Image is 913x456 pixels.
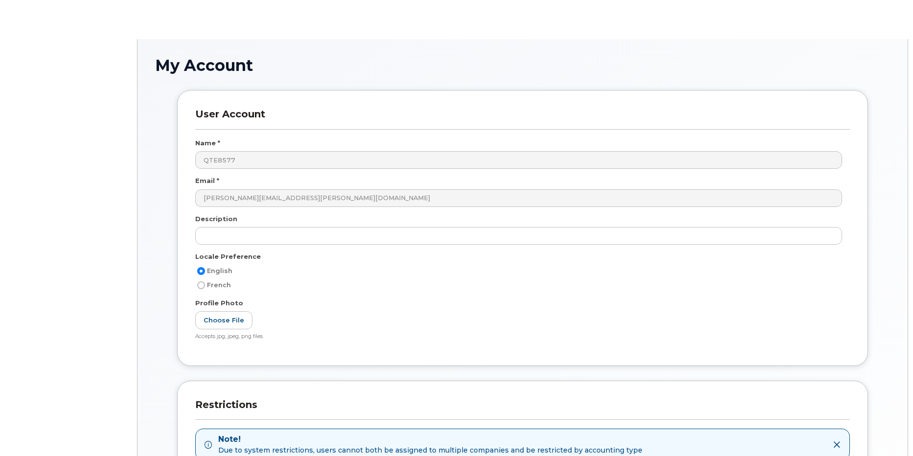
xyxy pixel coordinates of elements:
[195,399,850,420] h3: Restrictions
[207,267,232,274] span: English
[195,138,220,148] label: Name *
[195,298,243,308] label: Profile Photo
[195,214,237,224] label: Description
[207,281,231,289] span: French
[195,176,219,185] label: Email *
[195,311,252,329] label: Choose File
[197,281,205,289] input: French
[195,252,261,261] label: Locale Preference
[197,267,205,275] input: English
[195,108,850,129] h3: User Account
[218,434,642,445] strong: Note!
[195,333,842,341] div: Accepts jpg, jpeg, png files
[218,445,642,455] span: Due to system restrictions, users cannot both be assigned to multiple companies and be restricted...
[155,57,890,74] h1: My Account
